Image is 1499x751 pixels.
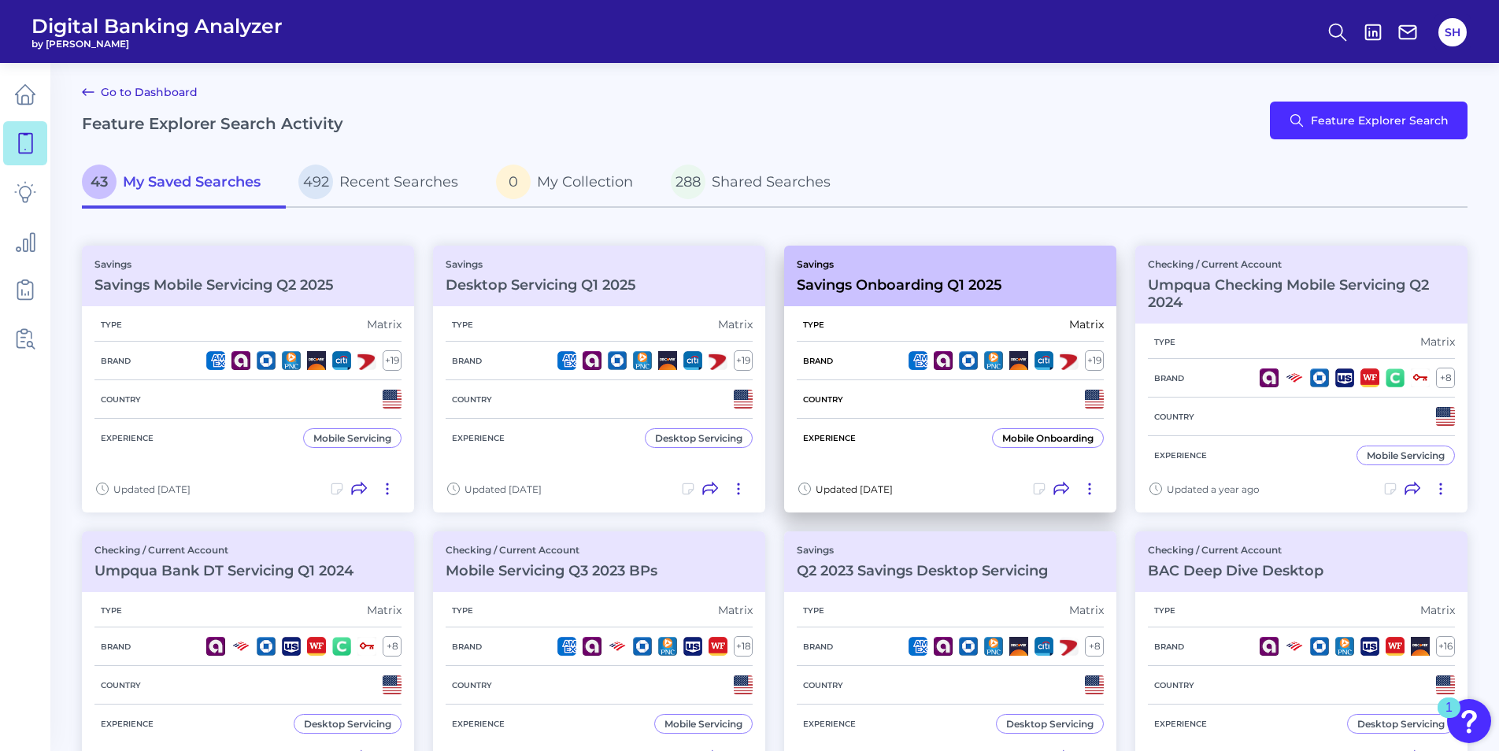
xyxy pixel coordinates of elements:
[1002,432,1094,444] div: Mobile Onboarding
[82,83,198,102] a: Go to Dashboard
[1357,718,1445,730] div: Desktop Servicing
[94,276,334,294] h3: Savings Mobile Servicing Q2 2025
[797,433,862,443] h5: Experience
[1438,18,1467,46] button: SH
[94,394,147,405] h5: Country
[446,544,657,556] p: Checking / Current Account
[655,432,742,444] div: Desktop Servicing
[94,356,137,366] h5: Brand
[734,636,753,657] div: + 18
[304,718,391,730] div: Desktop Servicing
[797,642,839,652] h5: Brand
[383,350,402,371] div: + 19
[298,165,333,199] span: 492
[82,246,414,512] a: SavingsSavings Mobile Servicing Q2 2025TypeMatrixBrand+19CountryExperienceMobile ServicingUpdated...
[1148,373,1190,383] h5: Brand
[1069,603,1104,617] div: Matrix
[1148,562,1323,579] h3: BAC Deep Dive Desktop
[446,642,488,652] h5: Brand
[1085,350,1104,371] div: + 19
[446,562,657,579] h3: Mobile Servicing Q3 2023 BPs
[483,158,658,209] a: 0My Collection
[718,603,753,617] div: Matrix
[446,394,498,405] h5: Country
[712,173,831,191] span: Shared Searches
[313,432,391,444] div: Mobile Servicing
[94,719,160,729] h5: Experience
[82,158,286,209] a: 43My Saved Searches
[1148,642,1190,652] h5: Brand
[1148,276,1455,311] h3: Umpqua Checking Mobile Servicing Q2 2024
[718,317,753,331] div: Matrix
[1148,337,1182,347] h5: Type
[1420,335,1455,349] div: Matrix
[1367,449,1445,461] div: Mobile Servicing
[797,680,849,690] h5: Country
[816,483,893,495] span: Updated [DATE]
[31,38,283,50] span: by [PERSON_NAME]
[1445,708,1453,728] div: 1
[1085,636,1104,657] div: + 8
[734,350,753,371] div: + 19
[797,394,849,405] h5: Country
[1148,544,1323,556] p: Checking / Current Account
[465,483,542,495] span: Updated [DATE]
[1006,718,1094,730] div: Desktop Servicing
[367,603,402,617] div: Matrix
[1436,636,1455,657] div: + 16
[286,158,483,209] a: 492Recent Searches
[446,680,498,690] h5: Country
[94,605,128,616] h5: Type
[1270,102,1468,139] button: Feature Explorer Search
[1148,258,1455,270] p: Checking / Current Account
[537,173,633,191] span: My Collection
[31,14,283,38] span: Digital Banking Analyzer
[797,356,839,366] h5: Brand
[82,165,117,199] span: 43
[797,544,1048,556] p: Savings
[664,718,742,730] div: Mobile Servicing
[1148,680,1201,690] h5: Country
[1148,450,1213,461] h5: Experience
[94,562,353,579] h3: Umpqua Bank DT Servicing Q1 2024
[113,483,191,495] span: Updated [DATE]
[94,544,353,556] p: Checking / Current Account
[797,719,862,729] h5: Experience
[339,173,458,191] span: Recent Searches
[797,320,831,330] h5: Type
[496,165,531,199] span: 0
[1447,699,1491,743] button: Open Resource Center, 1 new notification
[671,165,705,199] span: 288
[367,317,402,331] div: Matrix
[1311,114,1449,127] span: Feature Explorer Search
[1148,605,1182,616] h5: Type
[446,356,488,366] h5: Brand
[797,562,1048,579] h3: Q2 2023 Savings Desktop Servicing
[658,158,856,209] a: 288Shared Searches
[94,680,147,690] h5: Country
[1069,317,1104,331] div: Matrix
[797,276,1002,294] h3: Savings Onboarding Q1 2025
[784,246,1116,512] a: SavingsSavings Onboarding Q1 2025TypeMatrixBrand+19CountryExperienceMobile OnboardingUpdated [DATE]
[797,258,1002,270] p: Savings
[1148,412,1201,422] h5: Country
[1436,368,1455,388] div: + 8
[123,173,261,191] span: My Saved Searches
[446,276,636,294] h3: Desktop Servicing Q1 2025
[383,636,402,657] div: + 8
[797,605,831,616] h5: Type
[446,433,511,443] h5: Experience
[1420,603,1455,617] div: Matrix
[1135,246,1468,512] a: Checking / Current AccountUmpqua Checking Mobile Servicing Q2 2024TypeMatrixBrand+8CountryExperie...
[446,605,479,616] h5: Type
[94,258,334,270] p: Savings
[82,114,343,133] h2: Feature Explorer Search Activity
[1167,483,1260,495] span: Updated a year ago
[1148,719,1213,729] h5: Experience
[94,320,128,330] h5: Type
[433,246,765,512] a: SavingsDesktop Servicing Q1 2025TypeMatrixBrand+19CountryExperienceDesktop ServicingUpdated [DATE]
[94,433,160,443] h5: Experience
[446,719,511,729] h5: Experience
[446,258,636,270] p: Savings
[446,320,479,330] h5: Type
